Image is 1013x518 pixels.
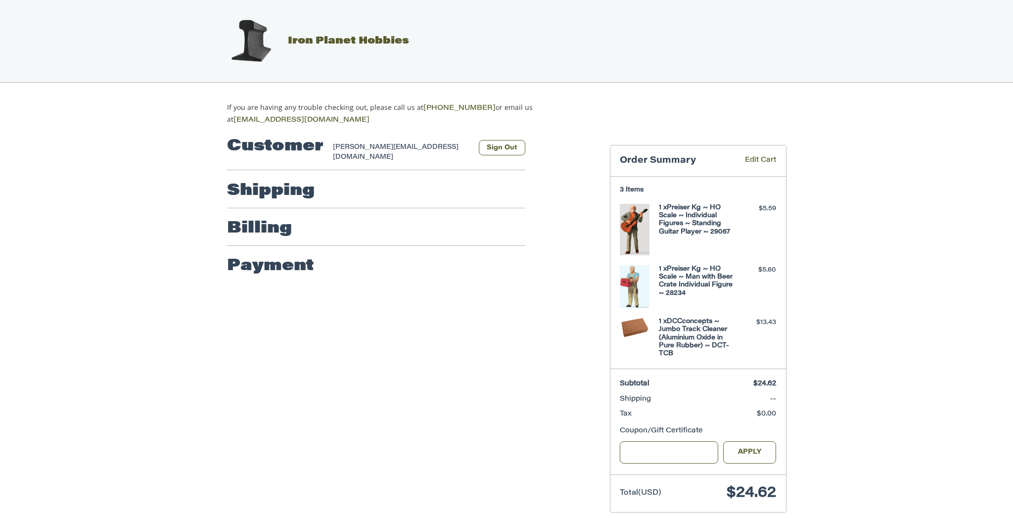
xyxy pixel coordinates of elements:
[620,411,632,418] span: Tax
[737,318,776,328] div: $13.43
[620,396,651,403] span: Shipping
[288,36,409,46] span: Iron Planet Hobbies
[233,117,369,124] a: [EMAIL_ADDRESS][DOMAIN_NAME]
[659,204,735,236] h4: 1 x Preiser Kg ~ HO Scale ~ Individual Figures ~ Standing Guitar Player ~ 29067
[731,155,776,167] a: Edit Cart
[227,181,315,201] h2: Shipping
[423,105,496,112] a: [PHONE_NUMBER]
[737,204,776,214] div: $5.59
[620,186,776,194] h3: 3 Items
[620,380,649,387] span: Subtotal
[227,219,292,238] h2: Billing
[216,36,409,46] a: Iron Planet Hobbies
[333,142,469,162] div: [PERSON_NAME][EMAIL_ADDRESS][DOMAIN_NAME]
[757,411,776,418] span: $0.00
[227,137,323,156] h2: Customer
[620,426,776,436] div: Coupon/Gift Certificate
[620,155,731,167] h3: Order Summary
[727,486,776,501] span: $24.62
[723,441,777,464] button: Apply
[226,16,276,66] img: Iron Planet Hobbies
[620,441,718,464] input: Gift Certificate or Coupon Code
[753,380,776,387] span: $24.62
[227,256,314,276] h2: Payment
[659,265,735,297] h4: 1 x Preiser Kg ~ HO Scale ~ Man with Beer Crate Individual Figure ~ 28234
[737,265,776,275] div: $5.60
[659,318,735,358] h4: 1 x DCCconcepts ~ Jumbo Track Cleaner (Aluminium Oxide in Pure Rubber) ~ DCT-TCB
[227,102,564,126] p: If you are having any trouble checking out, please call us at or email us at
[770,396,776,403] span: --
[479,140,525,155] button: Sign Out
[620,489,661,497] span: Total (USD)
